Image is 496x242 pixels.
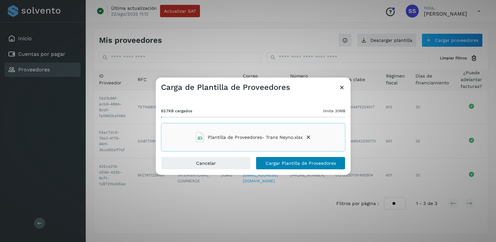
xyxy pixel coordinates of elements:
[323,108,345,114] span: límite 30MB
[196,161,216,165] span: Cancelar
[208,134,303,141] span: Plantilla de Proveedores- Trans Neyno.xlsx
[256,157,345,170] button: Cargar Plantilla de Proveedores
[161,157,251,170] button: Cancelar
[161,108,192,114] span: 83.7KB cargados
[161,83,290,92] h3: Carga de Plantilla de Proveedores
[266,161,336,165] span: Cargar Plantilla de Proveedores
